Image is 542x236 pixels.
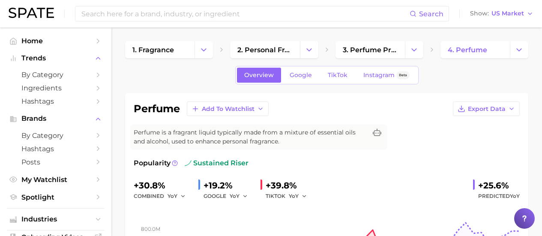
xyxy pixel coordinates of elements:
[185,158,249,168] span: sustained riser
[230,192,240,200] span: YoY
[185,160,192,167] img: sustained riser
[21,215,90,223] span: Industries
[134,191,192,201] div: combined
[440,41,510,58] a: 4. perfume
[7,142,105,155] a: Hashtags
[510,41,528,58] button: Change Category
[470,11,489,16] span: Show
[399,72,407,79] span: Beta
[491,11,524,16] span: US Market
[134,158,171,168] span: Popularity
[282,68,319,83] a: Google
[356,68,417,83] a: InstagramBeta
[21,193,90,201] span: Spotlight
[7,213,105,226] button: Industries
[21,54,90,62] span: Trends
[468,105,506,113] span: Export Data
[237,46,292,54] span: 2. personal fragrance
[187,102,269,116] button: Add to Watchlist
[320,68,355,83] a: TikTok
[7,52,105,65] button: Trends
[230,191,248,201] button: YoY
[300,41,318,58] button: Change Category
[478,179,520,192] div: +25.6%
[168,191,186,201] button: YoY
[237,68,281,83] a: Overview
[7,129,105,142] a: by Category
[168,192,177,200] span: YoY
[21,176,90,184] span: My Watchlist
[468,8,536,19] button: ShowUS Market
[132,46,174,54] span: 1. fragrance
[289,191,307,201] button: YoY
[266,191,313,201] div: TIKTOK
[21,71,90,79] span: by Category
[204,191,254,201] div: GOOGLE
[21,97,90,105] span: Hashtags
[134,104,180,114] h1: perfume
[134,179,192,192] div: +30.8%
[453,102,520,116] button: Export Data
[21,131,90,140] span: by Category
[21,84,90,92] span: Ingredients
[510,193,520,199] span: YoY
[195,41,213,58] button: Change Category
[290,72,312,79] span: Google
[7,68,105,81] a: by Category
[204,179,254,192] div: +19.2%
[21,145,90,153] span: Hashtags
[328,72,347,79] span: TikTok
[21,37,90,45] span: Home
[405,41,423,58] button: Change Category
[230,41,299,58] a: 2. personal fragrance
[7,34,105,48] a: Home
[134,128,367,146] span: Perfume is a fragrant liquid typically made from a mixture of essential oils and alcohol, used to...
[343,46,398,54] span: 3. perfume products
[7,95,105,108] a: Hashtags
[202,105,255,113] span: Add to Watchlist
[7,173,105,186] a: My Watchlist
[7,191,105,204] a: Spotlight
[335,41,405,58] a: 3. perfume products
[21,115,90,122] span: Brands
[289,192,299,200] span: YoY
[9,8,54,18] img: SPATE
[244,72,274,79] span: Overview
[7,155,105,169] a: Posts
[81,6,410,21] input: Search here for a brand, industry, or ingredient
[125,41,195,58] a: 1. fragrance
[448,46,487,54] span: 4. perfume
[7,81,105,95] a: Ingredients
[478,191,520,201] span: Predicted
[7,112,105,125] button: Brands
[266,179,313,192] div: +39.8%
[21,158,90,166] span: Posts
[419,10,443,18] span: Search
[363,72,395,79] span: Instagram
